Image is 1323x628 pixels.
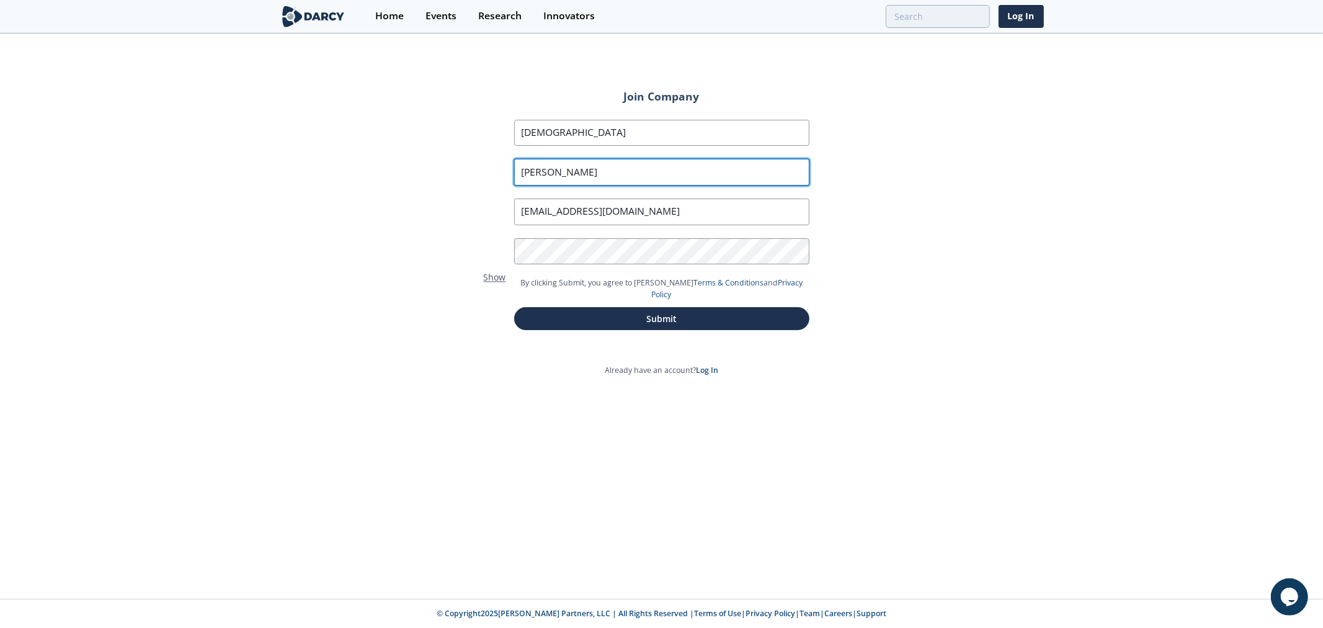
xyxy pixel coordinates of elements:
a: Careers [824,608,852,619]
a: Team [800,608,820,619]
iframe: chat widget [1271,578,1311,616]
img: logo-wide.svg [280,6,347,27]
p: © Copyright 2025 [PERSON_NAME] Partners, LLC | All Rights Reserved | | | | | [203,608,1121,619]
a: Privacy Policy [652,277,803,299]
input: First Name [514,120,809,146]
div: Home [375,11,404,21]
div: Research [478,11,522,21]
div: Events [425,11,457,21]
a: Log In [696,365,718,375]
div: Innovators [543,11,595,21]
h2: Join Company [497,91,827,102]
a: Terms of Use [694,608,741,619]
input: Last Name [514,159,809,186]
p: Already have an account? [479,365,844,376]
span: Show [484,271,506,284]
button: Submit [514,307,809,330]
p: By clicking Submit, you agree to [PERSON_NAME] and [514,277,809,300]
input: Job Title [514,199,809,225]
input: Advanced Search [886,5,990,28]
a: Privacy Policy [746,608,795,619]
a: Support [857,608,886,619]
a: Terms & Conditions [693,277,764,288]
a: Log In [999,5,1044,28]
